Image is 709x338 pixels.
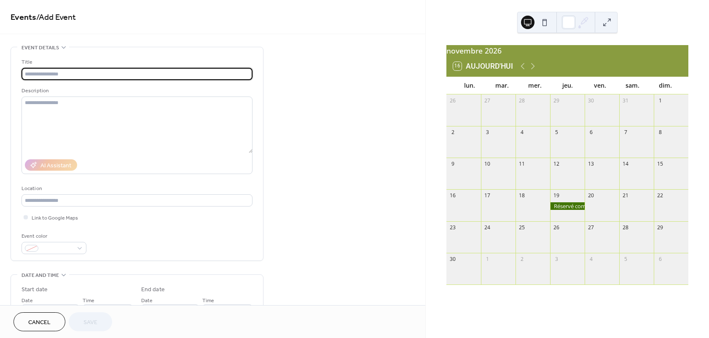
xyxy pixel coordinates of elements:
div: 7 [622,129,629,136]
div: novembre 2026 [446,45,688,56]
div: 24 [484,224,491,231]
div: mar. [486,77,518,94]
div: 18 [518,192,526,199]
div: 3 [553,255,560,263]
div: Réservé comité [550,202,585,210]
div: 26 [449,97,457,104]
div: 21 [622,192,629,199]
div: 28 [622,224,629,231]
div: 30 [449,255,457,263]
div: End date [141,285,165,294]
span: Event details [21,43,59,52]
div: 15 [657,161,664,168]
div: 16 [449,192,457,199]
div: 1 [484,255,491,263]
div: 28 [518,97,526,104]
div: 11 [518,161,526,168]
div: 27 [484,97,491,104]
div: Location [21,184,251,193]
div: Title [21,58,251,67]
div: jeu. [551,77,583,94]
span: Date [141,296,153,305]
div: 13 [588,161,595,168]
a: Events [11,9,36,26]
div: 14 [622,161,629,168]
div: 10 [484,161,491,168]
div: 2 [518,255,526,263]
div: Event color [21,232,85,241]
div: sam. [616,77,649,94]
div: lun. [453,77,486,94]
div: 9 [449,161,457,168]
div: Description [21,86,251,95]
div: 17 [484,192,491,199]
span: Date [21,296,33,305]
div: 4 [588,255,595,263]
span: Time [202,296,214,305]
button: Cancel [13,312,65,331]
div: 5 [622,255,629,263]
span: / Add Event [36,9,76,26]
div: 6 [657,255,664,263]
div: 26 [553,224,560,231]
div: 2 [449,129,457,136]
span: Link to Google Maps [32,214,78,223]
div: Start date [21,285,48,294]
button: 16Aujourd'hui [450,60,516,72]
div: 25 [518,224,526,231]
div: 31 [622,97,629,104]
div: 1 [657,97,664,104]
div: 29 [553,97,560,104]
div: mer. [518,77,551,94]
div: ven. [584,77,616,94]
div: 12 [553,161,560,168]
div: 3 [484,129,491,136]
span: Time [83,296,94,305]
div: 6 [588,129,595,136]
div: 4 [518,129,526,136]
div: 29 [657,224,664,231]
div: 5 [553,129,560,136]
span: Date and time [21,271,59,280]
div: 8 [657,129,664,136]
div: 19 [553,192,560,199]
span: Cancel [28,318,51,327]
div: 22 [657,192,664,199]
div: 23 [449,224,457,231]
div: 27 [588,224,595,231]
div: dim. [649,77,682,94]
div: 20 [588,192,595,199]
div: 30 [588,97,595,104]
